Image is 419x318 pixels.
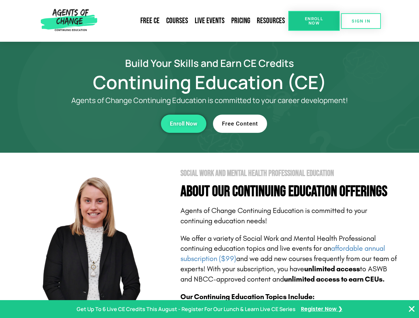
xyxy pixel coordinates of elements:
[301,304,342,314] a: Register Now ❯
[180,292,314,301] b: Our Continuing Education Topics Include:
[100,13,288,28] nav: Menu
[222,121,258,127] span: Free Content
[21,75,399,90] h1: Continuing Education (CE)
[341,13,381,29] a: SIGN IN
[284,275,385,284] b: unlimited access to earn CEUs.
[163,13,191,28] a: Courses
[180,234,399,285] p: We offer a variety of Social Work and Mental Health Professional continuing education topics and ...
[180,184,399,199] h4: About Our Continuing Education Offerings
[191,13,228,28] a: Live Events
[299,17,329,25] span: Enroll Now
[161,115,206,133] a: Enroll Now
[352,19,370,23] span: SIGN IN
[180,206,367,225] span: Agents of Change Continuing Education is committed to your continuing education needs!
[180,169,399,178] h2: Social Work and Mental Health Professional Education
[213,115,267,133] a: Free Content
[137,13,163,28] a: Free CE
[253,13,288,28] a: Resources
[228,13,253,28] a: Pricing
[21,58,399,68] h2: Build Your Skills and Earn CE Credits
[408,305,416,313] button: Close Banner
[304,265,360,273] b: unlimited access
[288,11,340,31] a: Enroll Now
[77,304,296,314] p: Get Up To 6 Live CE Credits This August - Register For Our Lunch & Learn Live CE Series
[47,96,372,105] p: Agents of Change Continuing Education is committed to your career development!
[170,121,197,127] span: Enroll Now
